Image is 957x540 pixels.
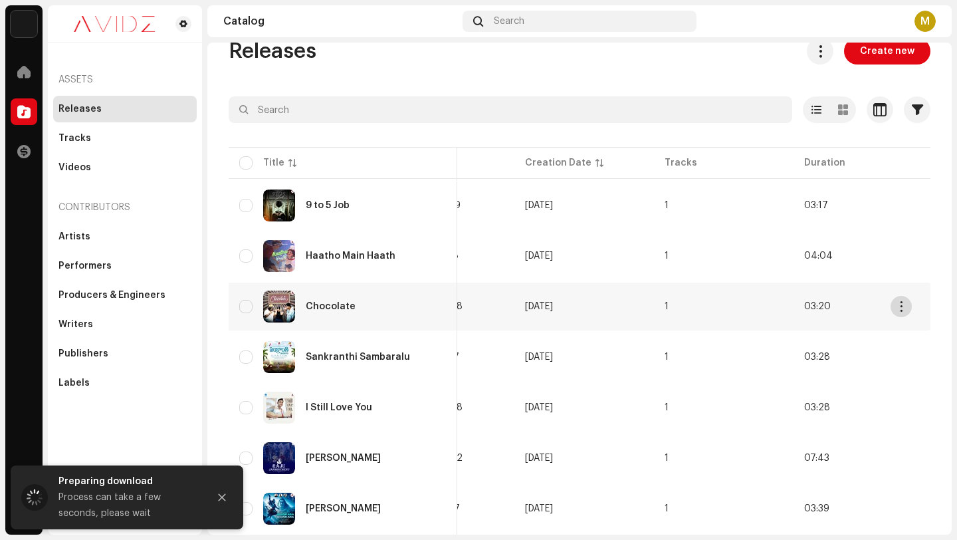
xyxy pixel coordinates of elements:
[58,473,198,489] div: Preparing download
[58,133,91,144] div: Tracks
[665,403,669,412] span: 1
[53,125,197,152] re-m-nav-item: Tracks
[53,253,197,279] re-m-nav-item: Performers
[263,493,295,525] img: b08b6db9-45f8-4cda-8522-0cbb104175fe
[914,11,936,32] div: M
[804,251,833,261] span: 04:04
[58,378,90,388] div: Labels
[665,302,669,311] span: 1
[53,311,197,338] re-m-nav-item: Writers
[804,302,831,311] span: 03:20
[306,454,381,463] div: Raju Janminchenu
[11,11,37,37] img: 10d72f0b-d06a-424f-aeaa-9c9f537e57b6
[306,352,410,362] div: Sankranthi Sambaralu
[306,201,350,210] div: 9 to 5 Job
[306,403,372,412] div: I Still Love You
[306,504,381,513] div: Shankara Shankara
[53,96,197,122] re-m-nav-item: Releases
[804,403,830,412] span: 03:28
[525,454,553,463] span: Dec 12, 2024
[58,261,112,271] div: Performers
[229,96,792,123] input: Search
[223,16,457,27] div: Catalog
[665,352,669,362] span: 1
[804,352,830,362] span: 03:28
[229,38,316,65] span: Releases
[306,251,395,261] div: Haatho Main Haath
[860,38,914,65] span: Create new
[53,192,197,223] re-a-nav-header: Contributors
[53,64,197,96] re-a-nav-header: Assets
[58,319,93,330] div: Writers
[58,16,170,32] img: 0c631eef-60b6-411a-a233-6856366a70de
[53,370,197,396] re-m-nav-item: Labels
[804,454,829,463] span: 07:43
[844,38,930,65] button: Create new
[525,352,553,362] span: Jan 11, 2025
[58,162,91,173] div: Videos
[525,251,553,261] span: Feb 27, 2025
[263,240,295,272] img: 48abdf53-cddf-4e01-9e79-5fe7168ae1c4
[525,156,591,170] div: Creation Date
[263,392,295,424] img: a2de1466-bc23-46e4-874f-951a414cee1e
[665,504,669,513] span: 1
[804,504,829,513] span: 03:39
[525,302,553,311] span: Feb 18, 2025
[263,341,295,373] img: 938993c2-6f67-4c0d-a248-8bd95b82fc87
[494,16,524,27] span: Search
[525,504,553,513] span: Nov 11, 2024
[58,104,102,114] div: Releases
[53,223,197,250] re-m-nav-item: Artists
[53,340,197,367] re-m-nav-item: Publishers
[263,190,295,221] img: d73da87a-7d52-4405-9413-2a0887262a25
[53,282,197,309] re-m-nav-item: Producers & Engineers
[263,442,295,474] img: 087c521c-2998-4e61-9b45-252fff69fe37
[209,484,235,511] button: Close
[665,251,669,261] span: 1
[525,403,553,412] span: Dec 26, 2024
[665,454,669,463] span: 1
[263,291,295,323] img: 0f6c5d21-edc5-4b5b-8e43-2741bf1e7434
[58,489,198,521] div: Process can take a few seconds, please wait
[525,201,553,210] span: Feb 28, 2025
[263,156,284,170] div: Title
[58,290,165,301] div: Producers & Engineers
[306,302,356,311] div: Chocolate
[804,201,828,210] span: 03:17
[665,201,669,210] span: 1
[58,348,108,359] div: Publishers
[53,154,197,181] re-m-nav-item: Videos
[58,231,90,242] div: Artists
